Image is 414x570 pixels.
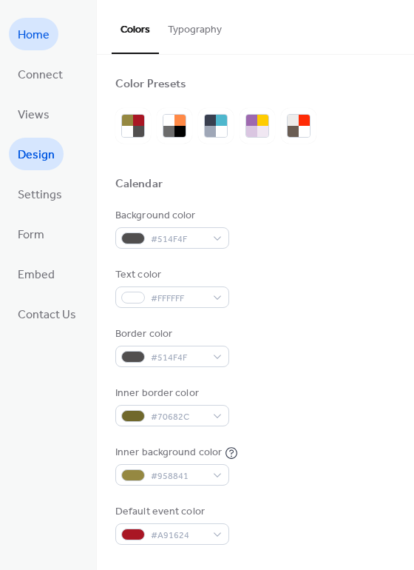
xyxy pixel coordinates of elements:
[151,409,206,425] span: #70682C
[9,18,58,50] a: Home
[18,184,62,207] span: Settings
[115,267,226,283] div: Text color
[151,232,206,247] span: #514F4F
[18,264,55,287] span: Embed
[9,178,71,210] a: Settings
[9,298,85,330] a: Contact Us
[9,258,64,290] a: Embed
[18,24,50,47] span: Home
[151,528,206,543] span: #A91624
[115,77,186,93] div: Color Presets
[18,64,63,87] span: Connect
[18,104,50,127] span: Views
[151,350,206,366] span: #514F4F
[18,224,44,247] span: Form
[9,58,72,90] a: Connect
[151,469,206,484] span: #958841
[18,304,76,327] span: Contact Us
[115,445,222,460] div: Inner background color
[18,144,55,167] span: Design
[151,291,206,306] span: #FFFFFF
[115,177,163,192] div: Calendar
[9,138,64,170] a: Design
[9,98,58,130] a: Views
[9,218,53,250] a: Form
[115,504,226,520] div: Default event color
[115,208,226,224] div: Background color
[115,326,226,342] div: Border color
[115,386,226,401] div: Inner border color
